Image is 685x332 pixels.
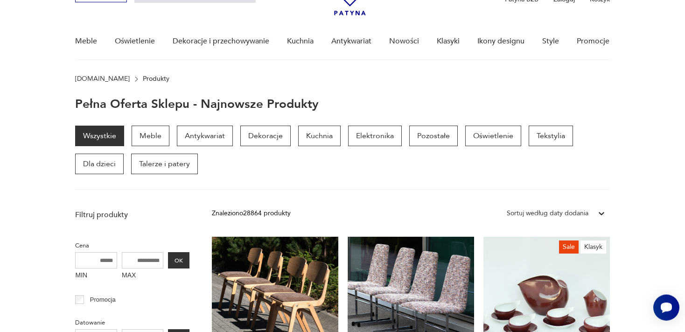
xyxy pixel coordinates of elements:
[168,252,189,268] button: OK
[75,268,117,283] label: MIN
[348,126,402,146] a: Elektronika
[122,268,164,283] label: MAX
[437,23,460,59] a: Klasyki
[75,126,124,146] a: Wszystkie
[132,126,169,146] a: Meble
[298,126,341,146] a: Kuchnia
[212,208,291,219] div: Znaleziono 28864 produkty
[177,126,233,146] a: Antykwariat
[75,75,130,83] a: [DOMAIN_NAME]
[75,240,189,251] p: Cena
[90,295,116,305] p: Promocja
[465,126,521,146] a: Oświetlenie
[529,126,573,146] a: Tekstylia
[331,23,371,59] a: Antykwariat
[409,126,458,146] a: Pozostałe
[389,23,419,59] a: Nowości
[507,208,588,219] div: Sortuj według daty dodania
[75,23,97,59] a: Meble
[75,98,319,111] h1: Pełna oferta sklepu - najnowsze produkty
[75,154,124,174] a: Dla dzieci
[115,23,155,59] a: Oświetlenie
[542,23,559,59] a: Style
[577,23,609,59] a: Promocje
[173,23,269,59] a: Dekoracje i przechowywanie
[143,75,169,83] p: Produkty
[477,23,524,59] a: Ikony designu
[653,295,679,321] iframe: Smartsupp widget button
[75,210,189,220] p: Filtruj produkty
[240,126,291,146] a: Dekoracje
[287,23,314,59] a: Kuchnia
[131,154,198,174] a: Talerze i patery
[75,318,189,328] p: Datowanie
